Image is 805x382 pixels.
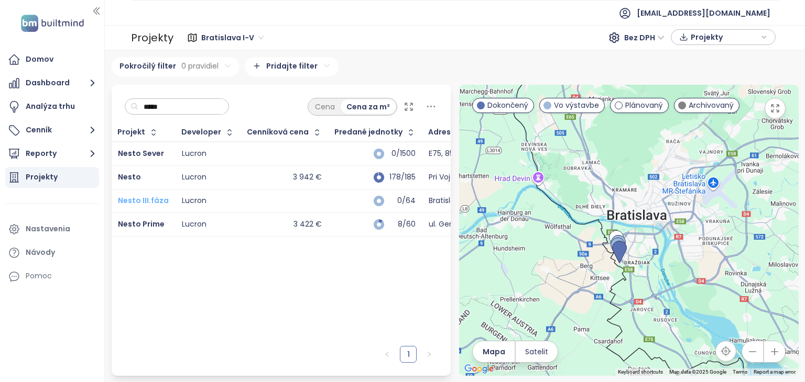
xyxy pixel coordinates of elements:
[516,341,558,362] button: Satelit
[247,129,309,136] div: Cenníková cena
[5,219,99,240] a: Nastavenia
[118,219,165,229] a: Nesto Prime
[733,369,747,375] a: Terms (opens in new tab)
[181,129,221,136] div: Developer
[117,129,145,136] div: Projekt
[429,149,706,159] div: E75, 851 01 [GEOGRAPHIC_DATA]-[GEOGRAPHIC_DATA], [GEOGRAPHIC_DATA]
[5,73,99,94] button: Dashboard
[26,222,70,235] div: Nastavenia
[181,60,219,72] span: 0 pravidiel
[384,351,390,357] span: left
[473,341,515,362] button: Mapa
[426,351,432,357] span: right
[421,346,438,363] button: right
[309,99,341,114] div: Cena
[421,346,438,363] li: Nasledujúca strana
[483,346,505,357] span: Mapa
[462,362,496,376] img: Google
[131,27,173,48] div: Projekty
[293,173,322,182] div: 3 942 €
[429,173,549,182] div: Pri Vojenskom [STREET_ADDRESS]
[691,29,758,45] span: Projekty
[379,346,396,363] li: Predchádzajúca strana
[5,242,99,263] a: Návody
[669,369,726,375] span: Map data ©2025 Google
[5,96,99,117] a: Analýza trhu
[182,173,206,182] div: Lucron
[293,220,322,229] div: 3 422 €
[182,149,206,159] div: Lucron
[5,143,99,164] button: Reporty
[637,1,770,26] span: [EMAIL_ADDRESS][DOMAIN_NAME]
[201,30,264,46] span: Bratislava I-V
[18,13,87,34] img: logo
[677,29,770,45] div: button
[624,30,665,46] span: Bez DPH
[428,129,456,136] div: Adresa
[118,148,164,159] a: Nesto Sever
[26,53,53,66] div: Domov
[429,220,762,229] div: ul. Generála Viesta, 851 01 [GEOGRAPHIC_DATA]-[GEOGRAPHIC_DATA], [GEOGRAPHIC_DATA]
[554,99,599,111] span: Vo výstavbe
[118,195,169,206] a: Nesto III.fáza
[5,266,99,287] div: Pomoc
[5,167,99,188] a: Projekty
[689,99,734,111] span: Archivovaný
[618,368,663,376] button: Keyboard shortcuts
[625,99,663,111] span: Plánovaný
[5,120,99,141] button: Cenník
[112,57,240,76] div: Pokročilý filter
[400,346,417,363] li: 1
[118,172,141,182] a: Nesto
[389,221,416,228] div: 8/60
[754,369,796,375] a: Report a map error
[26,171,58,184] div: Projekty
[5,49,99,70] a: Domov
[182,220,206,229] div: Lucron
[487,99,528,111] span: Dokončený
[26,246,55,259] div: Návody
[389,150,416,157] div: 0/1500
[26,100,75,113] div: Analýza trhu
[245,57,339,76] div: Pridajte filter
[341,99,396,114] div: Cena za m²
[400,346,416,362] a: 1
[429,196,536,206] div: Bratislava-[STREET_ADDRESS]
[525,346,548,357] span: Satelit
[389,197,416,204] div: 0/64
[334,129,402,136] span: Predané jednotky
[389,174,416,181] div: 178/185
[26,269,52,283] div: Pomoc
[379,346,396,363] button: left
[182,196,206,206] div: Lucron
[462,362,496,376] a: Open this area in Google Maps (opens a new window)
